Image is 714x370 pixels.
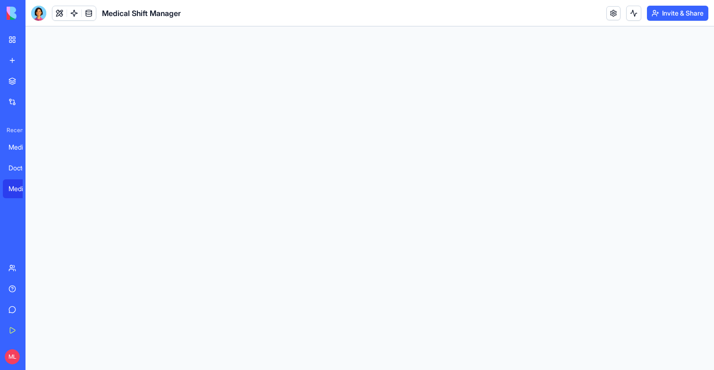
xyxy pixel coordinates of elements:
[647,6,708,21] button: Invite & Share
[8,143,35,152] div: Medical Shift Manager
[8,184,35,193] div: Medical Shift Manager
[3,126,23,134] span: Recent
[3,138,41,157] a: Medical Shift Manager
[3,159,41,177] a: Doctor Shift Manager
[102,8,181,19] span: Medical Shift Manager
[7,7,65,20] img: logo
[3,179,41,198] a: Medical Shift Manager
[8,163,35,173] div: Doctor Shift Manager
[5,349,20,364] span: ML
